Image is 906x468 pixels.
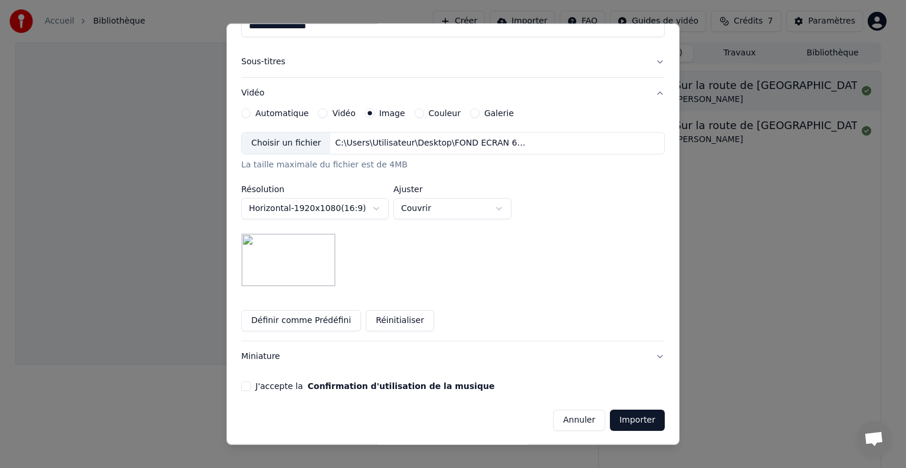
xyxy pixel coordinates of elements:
button: Réinitialiser [366,310,434,331]
label: Résolution [241,185,389,193]
label: J'accepte la [255,382,494,390]
div: C:\Users\Utilisateur\Desktop\FOND ECRAN 6.JPG [330,137,531,149]
button: Vidéo [241,78,665,108]
button: Annuler [553,410,605,431]
label: Vidéo [332,109,355,117]
label: Galerie [484,109,514,117]
label: Couleur [429,109,461,117]
button: Définir comme Prédéfini [241,310,361,331]
div: La taille maximale du fichier est de 4MB [241,159,665,171]
button: Miniature [241,341,665,372]
button: J'accepte la [307,382,494,390]
button: Importer [610,410,665,431]
div: Vidéo [241,108,665,341]
button: Sous-titres [241,47,665,77]
label: Automatique [255,109,308,117]
div: Choisir un fichier [242,133,330,154]
label: Image [379,109,405,117]
label: Ajuster [393,185,511,193]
